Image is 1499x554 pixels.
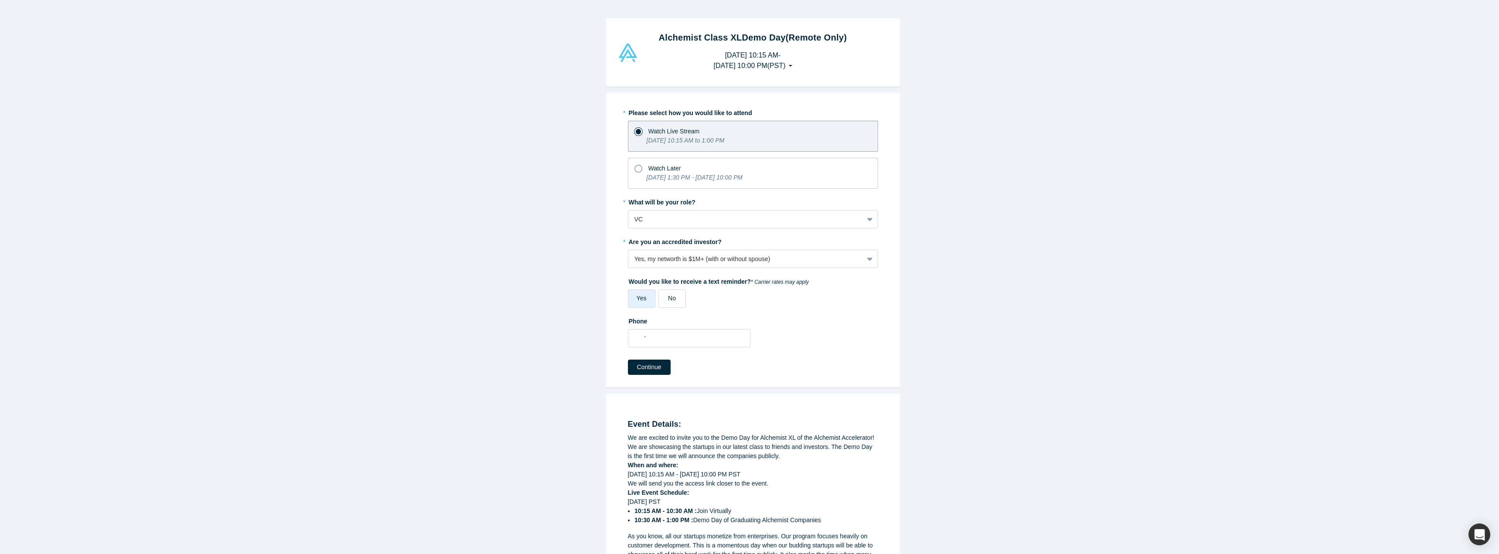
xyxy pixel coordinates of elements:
[647,137,725,144] i: [DATE] 10:15 AM to 1:00 PM
[634,516,878,525] li: Demo Day of Graduating Alchemist Companies
[628,497,878,525] div: [DATE] PST
[628,470,878,479] div: [DATE] 10:15 AM - [DATE] 10:00 PM PST
[634,517,693,523] strong: 10:30 AM - 1:00 PM :
[628,442,878,461] div: We are showcasing the startups in our latest class to friends and investors. The Demo Day is the ...
[637,295,647,302] span: Yes
[628,420,682,428] strong: Event Details:
[628,489,689,496] strong: Live Event Schedule:
[628,274,878,286] label: Would you like to receive a text reminder?
[628,105,878,118] label: Please select how you would like to attend
[634,255,857,264] div: Yes, my networth is $1M+ (with or without spouse)
[659,33,847,42] strong: Alchemist Class XL Demo Day (Remote Only)
[628,195,878,207] label: What will be your role?
[634,506,878,516] li: Join Virtually
[628,462,678,469] strong: When and where:
[751,279,809,285] em: * Carrier rates may apply
[647,174,743,181] i: [DATE] 1:30 PM - [DATE] 10:00 PM
[628,314,878,326] label: Phone
[628,433,878,442] div: We are excited to invite you to the Demo Day for Alchemist XL of the Alchemist Accelerator!
[628,235,878,247] label: Are you an accredited investor?
[628,479,878,488] div: We will send you the access link closer to the event.
[704,47,801,74] button: [DATE] 10:15 AM-[DATE] 10:00 PM(PST)
[617,44,638,62] img: Alchemist Vault Logo
[648,128,700,135] span: Watch Live Stream
[634,507,697,514] strong: 10:15 AM - 10:30 AM :
[668,295,676,302] span: No
[628,360,671,375] button: Continue
[648,165,681,172] span: Watch Later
